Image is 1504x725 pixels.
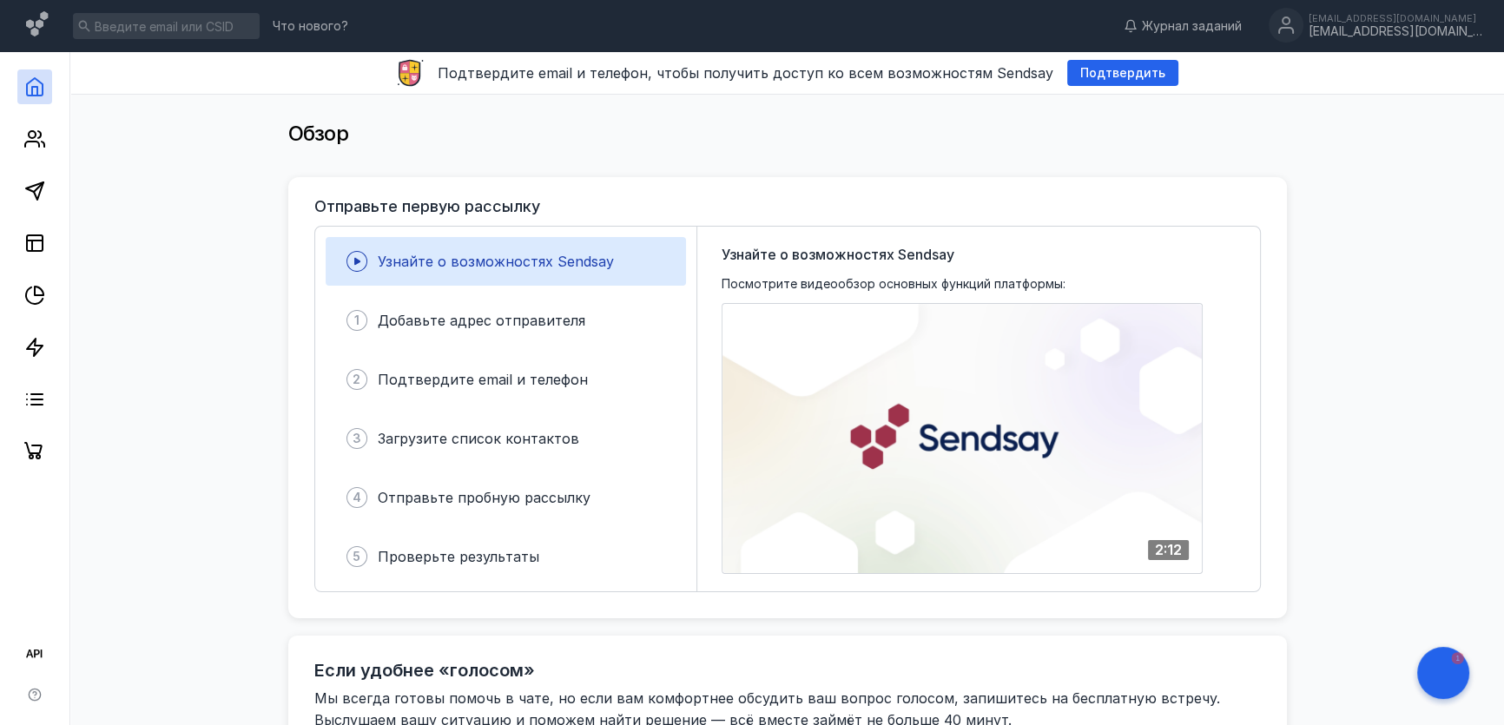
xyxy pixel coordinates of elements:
h3: Отправьте первую рассылку [314,198,540,215]
span: 2 [353,371,360,388]
span: Журнал заданий [1142,17,1242,35]
div: 2:12 [1148,540,1189,560]
span: 5 [353,548,360,565]
a: Что нового? [264,20,357,32]
span: Узнайте о возможностях Sendsay [378,253,614,270]
span: Обзор [288,121,349,146]
a: Журнал заданий [1115,17,1250,35]
span: Посмотрите видеообзор основных функций платформы: [722,275,1065,293]
span: Проверьте результаты [378,548,539,565]
input: Введите email или CSID [73,13,260,39]
span: 3 [353,430,361,447]
button: Подтвердить [1067,60,1178,86]
div: [EMAIL_ADDRESS][DOMAIN_NAME] [1309,24,1482,39]
span: Загрузите список контактов [378,430,579,447]
span: 1 [354,312,360,329]
span: Подтвердите email и телефон, чтобы получить доступ ко всем возможностям Sendsay [438,64,1053,82]
div: [EMAIL_ADDRESS][DOMAIN_NAME] [1309,13,1482,23]
span: Подтвердите email и телефон [378,371,588,388]
span: Отправьте пробную рассылку [378,489,590,506]
span: Подтвердить [1080,66,1165,81]
span: 4 [353,489,361,506]
span: Узнайте о возможностях Sendsay [722,244,954,265]
h2: Если удобнее «голосом» [314,660,535,681]
span: Что нового? [273,20,348,32]
span: Добавьте адрес отправителя [378,312,585,329]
